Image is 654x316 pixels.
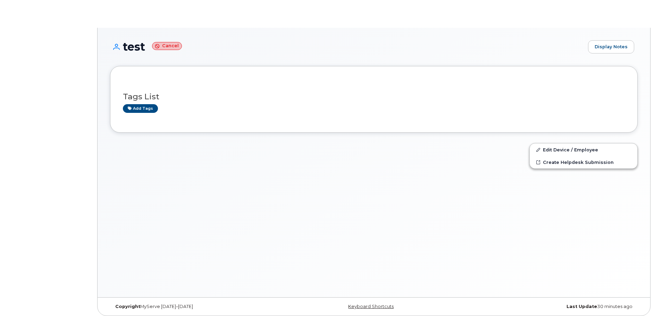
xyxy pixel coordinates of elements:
a: Display Notes [588,40,634,53]
strong: Last Update [567,304,597,309]
h1: test [110,41,585,53]
a: Add tags [123,104,158,113]
h3: Tags List [123,92,625,101]
div: 30 minutes ago [462,304,638,309]
div: MyServe [DATE]–[DATE] [110,304,286,309]
small: Cancel [152,42,182,50]
a: Keyboard Shortcuts [348,304,394,309]
strong: Copyright [115,304,140,309]
a: Create Helpdesk Submission [530,156,637,168]
a: Edit Device / Employee [530,143,637,156]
